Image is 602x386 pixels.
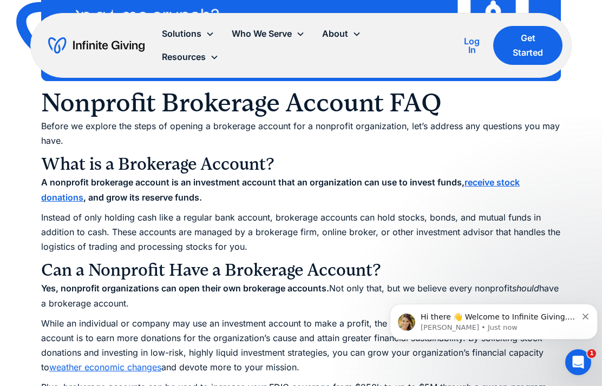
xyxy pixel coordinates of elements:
[460,37,485,54] div: Log In
[565,349,591,375] iframe: Intercom live chat
[41,281,561,310] p: Not only that, but we believe every nonprofit have a brokerage account.
[223,22,313,45] div: Who We Serve
[493,26,562,65] a: Get Started
[322,26,348,41] div: About
[41,283,329,294] strong: Yes, nonprofit organizations can open their own brokerage accounts.
[41,119,561,148] p: Before we explore the steps of opening a brokerage account for a nonprofit organization, let’s ad...
[83,192,202,203] strong: , and grow its reserve funds.
[41,177,520,202] a: receive stock donations
[587,349,596,358] span: 1
[460,35,485,56] a: Log In
[41,210,561,255] p: Instead of only holding cash like a regular bank account, brokerage accounts can hold stocks, bon...
[153,45,227,69] div: Resources
[41,86,561,119] h2: Nonprofit Brokerage Account FAQ
[48,37,145,54] a: home
[41,316,561,375] p: While an individual or company may use an investment account to make a profit, the purpose of a n...
[41,259,561,281] h3: Can a Nonprofit Have a Brokerage Account?
[162,50,206,64] div: Resources
[41,154,561,175] h3: What is a Brokerage Account?
[153,22,223,45] div: Solutions
[385,281,602,357] iframe: Intercom notifications message
[232,26,292,41] div: Who We Serve
[41,177,464,188] strong: A nonprofit brokerage account is an investment account that an organization can use to invest funds,
[162,26,201,41] div: Solutions
[313,22,370,45] div: About
[49,362,161,372] a: weather economic changes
